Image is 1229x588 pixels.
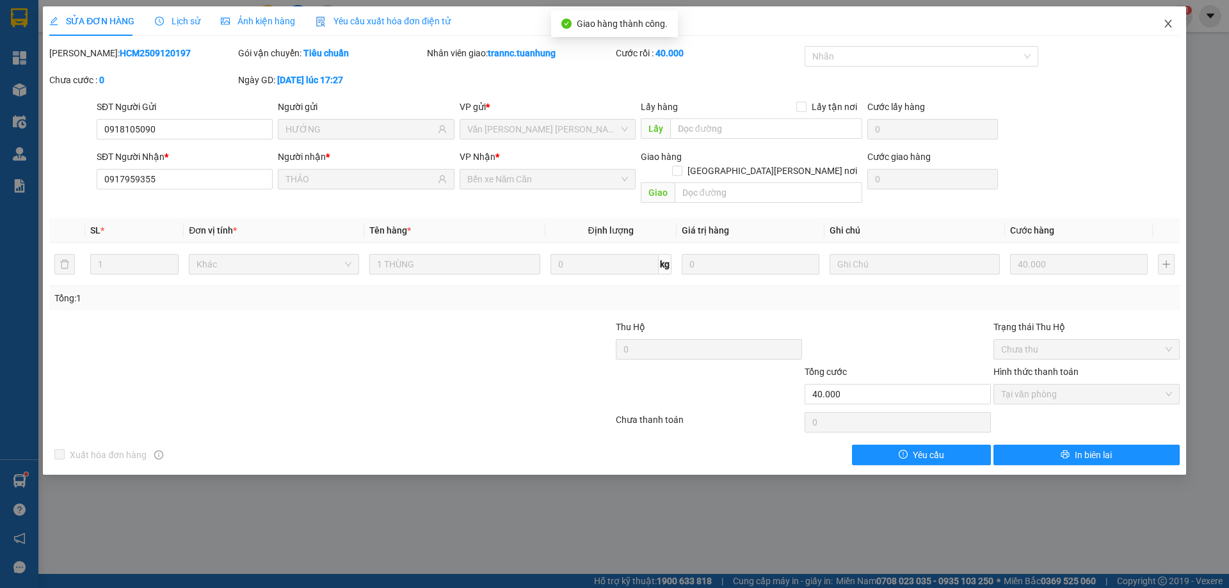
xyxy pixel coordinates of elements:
li: 02839.63.63.63 [6,44,244,60]
span: info-circle [154,450,163,459]
span: Lịch sử [155,16,200,26]
span: Xuất hóa đơn hàng [65,448,152,462]
div: VP gửi [460,100,636,114]
span: [GEOGRAPHIC_DATA][PERSON_NAME] nơi [682,164,862,178]
input: Ghi Chú [830,254,1000,274]
label: Cước lấy hàng [867,102,925,112]
input: Cước giao hàng [867,169,998,189]
div: Gói vận chuyển: [238,46,424,60]
input: 0 [682,254,819,274]
input: Dọc đường [675,182,862,203]
label: Hình thức thanh toán [993,367,1079,377]
b: 0 [99,75,104,85]
span: printer [1061,450,1070,460]
div: Người gửi [278,100,454,114]
input: Tên người nhận [285,172,435,186]
div: SĐT Người Gửi [97,100,273,114]
img: icon [316,17,326,27]
span: user [438,125,447,134]
span: Giao hàng thành công. [577,19,668,29]
span: phone [74,47,84,57]
input: Dọc đường [670,118,862,139]
span: Chưa thu [1001,340,1172,359]
span: Giao hàng [641,152,682,162]
span: Định lượng [588,225,634,235]
span: Bến xe Năm Căn [467,170,628,189]
input: VD: Bàn, Ghế [369,254,540,274]
input: Tên người gửi [285,122,435,136]
span: Tại văn phòng [1001,385,1172,404]
span: clock-circle [155,17,164,26]
div: Ngày GD: [238,73,424,87]
span: VP Nhận [460,152,495,162]
li: 85 [PERSON_NAME] [6,28,244,44]
b: Tiêu chuẩn [303,48,349,58]
input: 0 [1010,254,1148,274]
button: printerIn biên lai [993,445,1180,465]
button: plus [1158,254,1175,274]
div: Trạng thái Thu Hộ [993,320,1180,334]
span: check-circle [561,19,572,29]
b: trannc.tuanhung [488,48,556,58]
div: Chưa cước : [49,73,236,87]
span: picture [221,17,230,26]
input: Cước lấy hàng [867,119,998,139]
span: Lấy hàng [641,102,678,112]
span: environment [74,31,84,41]
span: Văn phòng Hồ Chí Minh [467,120,628,139]
div: Chưa thanh toán [614,413,803,435]
span: close [1163,19,1173,29]
div: [PERSON_NAME]: [49,46,236,60]
b: HCM2509120197 [120,48,191,58]
span: Tên hàng [369,225,411,235]
span: In biên lai [1075,448,1112,462]
span: Lấy [641,118,670,139]
div: Nhân viên giao: [427,46,613,60]
span: Ảnh kiện hàng [221,16,295,26]
th: Ghi chú [824,218,1005,243]
button: exclamation-circleYêu cầu [852,445,991,465]
span: Tổng cước [805,367,847,377]
b: [DATE] lúc 17:27 [277,75,343,85]
div: SĐT Người Nhận [97,150,273,164]
label: Cước giao hàng [867,152,931,162]
span: Giá trị hàng [682,225,729,235]
span: user [438,175,447,184]
div: Tổng: 1 [54,291,474,305]
b: [PERSON_NAME] [74,8,181,24]
span: edit [49,17,58,26]
span: Cước hàng [1010,225,1054,235]
button: delete [54,254,75,274]
span: SỬA ĐƠN HÀNG [49,16,134,26]
span: Yêu cầu [913,448,944,462]
b: 40.000 [655,48,684,58]
span: Lấy tận nơi [807,100,862,114]
span: Thu Hộ [616,322,645,332]
span: exclamation-circle [899,450,908,460]
span: Khác [197,255,351,274]
div: Cước rồi : [616,46,802,60]
span: Giao [641,182,675,203]
b: GỬI : Bến xe Năm Căn [6,80,181,101]
div: Người nhận [278,150,454,164]
span: Yêu cầu xuất hóa đơn điện tử [316,16,451,26]
span: Đơn vị tính [189,225,237,235]
span: kg [659,254,671,274]
button: Close [1150,6,1186,42]
span: SL [90,225,100,235]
